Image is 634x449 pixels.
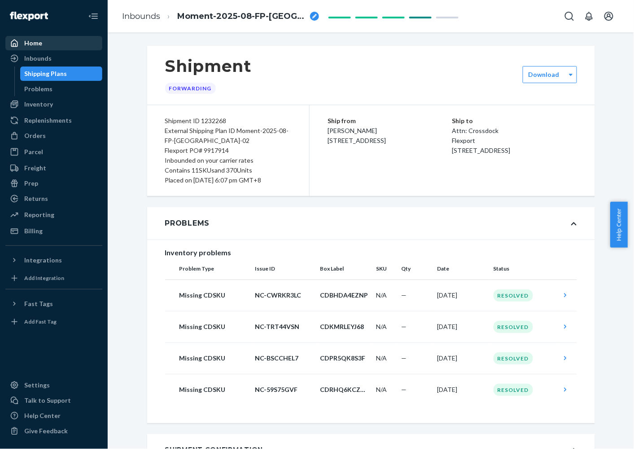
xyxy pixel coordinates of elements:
span: [PERSON_NAME] [STREET_ADDRESS] [328,127,386,144]
p: Missing CDSKU [179,291,248,300]
div: Resolved [494,321,533,333]
button: Help Center [610,202,628,248]
th: SKU [373,258,398,280]
div: Problems [25,84,53,93]
button: Close Navigation [84,7,102,25]
p: CDPR5QK8S3F [320,354,369,363]
div: Fast Tags [24,299,53,308]
td: N/A [373,342,398,374]
a: Parcel [5,145,102,159]
div: Give Feedback [24,427,68,436]
td: N/A [373,280,398,311]
div: Home [24,39,42,48]
div: Resolved [494,352,533,365]
span: [STREET_ADDRESS] [452,147,511,154]
div: Help Center [24,411,61,420]
a: Inbounds [122,11,160,21]
p: Attn: Crossdock [452,126,577,136]
td: N/A [373,374,398,405]
p: Flexport [452,136,577,146]
th: Problem Type [165,258,252,280]
div: Prep [24,179,38,188]
a: Add Integration [5,271,102,285]
div: Billing [24,227,43,236]
div: External Shipping Plan ID Moment-2025-08-FP-[GEOGRAPHIC_DATA]-02 [165,126,291,146]
p: NC-CWRKR3LC [255,291,313,300]
a: Problems [20,82,103,96]
div: Flexport PO# 9917914 [165,146,291,156]
div: Returns [24,194,48,203]
a: Freight [5,161,102,175]
p: Missing CDSKU [179,385,248,394]
a: Home [5,36,102,50]
div: Parcel [24,147,43,156]
div: Forwarding [165,83,216,94]
div: Inventory [24,100,53,109]
div: Inbounds [24,54,52,63]
div: Placed on [DATE] 6:07 pm GMT+8 [165,175,291,185]
div: Reporting [24,210,54,219]
ol: breadcrumbs [115,3,326,30]
a: Billing [5,224,102,238]
div: Freight [24,164,46,173]
a: Reporting [5,208,102,222]
a: Help Center [5,409,102,423]
a: Talk to Support [5,393,102,408]
div: Replenishments [24,116,72,125]
a: Orders [5,129,102,143]
button: Open account menu [600,7,618,25]
div: Add Fast Tag [24,318,57,325]
div: Settings [24,381,50,390]
img: Flexport logo [10,12,48,21]
button: Give Feedback [5,424,102,438]
p: CDBHDA4EZNP [320,291,369,300]
p: CDKMRLEYJ68 [320,322,369,331]
label: Download [529,70,560,79]
div: Inventory problems [165,247,577,258]
button: Integrations [5,253,102,267]
a: Inventory [5,97,102,111]
div: Shipping Plans [25,69,67,78]
th: Status [490,258,557,280]
p: NC-59S75GVF [255,385,313,394]
div: Contains 11 SKUs and 370 Units [165,165,291,175]
th: Qty [398,258,434,280]
button: Open Search Box [560,7,578,25]
p: Ship from [328,116,452,126]
a: Add Fast Tag [5,315,102,329]
td: [DATE] [434,311,490,342]
span: — [402,323,407,330]
p: CDRHQ6KCZKN [320,385,369,394]
h1: Shipment [165,57,252,76]
a: Shipping Plans [20,67,103,81]
td: [DATE] [434,342,490,374]
button: Fast Tags [5,297,102,311]
a: Inbounds [5,51,102,66]
th: Box Label [317,258,373,280]
button: Open notifications [580,7,598,25]
td: N/A [373,311,398,342]
span: Moment-2025-08-FP-CHINA-02 [177,11,306,22]
a: Settings [5,378,102,392]
td: [DATE] [434,374,490,405]
td: [DATE] [434,280,490,311]
div: Resolved [494,289,533,302]
p: NC-BSCCHEL7 [255,354,313,363]
span: — [402,386,407,393]
a: Prep [5,176,102,191]
div: Orders [24,131,46,140]
span: — [402,291,407,299]
p: NC-TRT44VSN [255,322,313,331]
th: Date [434,258,490,280]
div: Resolved [494,384,533,396]
div: Add Integration [24,274,64,282]
div: Problems [165,218,210,229]
div: Shipment ID 1232268 [165,116,291,126]
p: Missing CDSKU [179,322,248,331]
span: — [402,354,407,362]
th: Issue ID [252,258,317,280]
div: Integrations [24,256,62,265]
div: Talk to Support [24,396,71,405]
a: Returns [5,191,102,206]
